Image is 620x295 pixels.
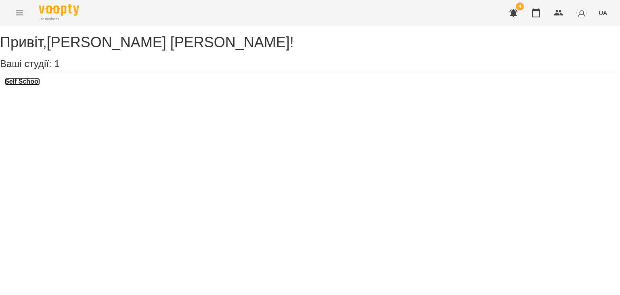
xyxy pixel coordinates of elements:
span: UA [599,8,607,17]
span: 1 [54,58,59,69]
a: Self School [5,78,40,85]
img: avatar_s.png [576,7,587,19]
img: Voopty Logo [39,4,79,16]
span: 4 [516,2,524,11]
span: For Business [39,17,79,22]
button: Menu [10,3,29,23]
button: UA [595,5,610,20]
